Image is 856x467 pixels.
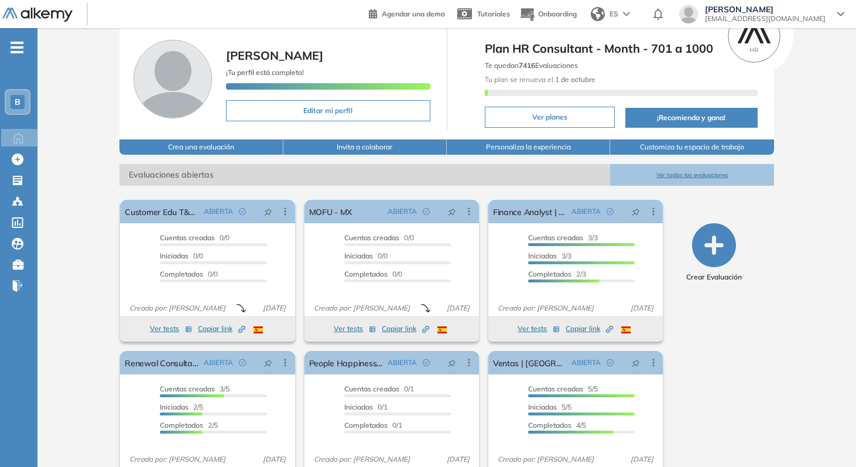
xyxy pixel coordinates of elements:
span: [DATE] [626,303,658,313]
span: Cuentas creadas [160,384,215,393]
span: [EMAIL_ADDRESS][DOMAIN_NAME] [705,14,826,23]
button: Invita a colaborar [283,139,447,155]
button: Copiar link [566,322,613,336]
a: Agendar una demo [369,6,445,20]
span: ABIERTA [204,206,233,217]
span: Cuentas creadas [344,233,399,242]
span: [DATE] [442,303,474,313]
button: Crear Evaluación [686,223,742,282]
span: 0/0 [344,233,414,242]
span: Tutoriales [477,9,510,18]
b: 1 de octubre [553,75,595,84]
span: [PERSON_NAME] [705,5,826,14]
span: check-circle [607,208,614,215]
span: Iniciadas [160,251,189,260]
span: [PERSON_NAME] [226,48,323,63]
span: 0/0 [344,251,388,260]
span: Tu plan se renueva el [485,75,595,84]
span: 0/1 [344,421,402,429]
span: Evaluaciones abiertas [119,164,610,186]
a: Ventas | [GEOGRAPHIC_DATA] (Nuevo) [493,351,567,374]
span: Creado por: [PERSON_NAME] [493,454,598,465]
button: pushpin [439,353,465,372]
button: Ver tests [518,322,560,336]
span: 0/0 [344,270,402,278]
span: pushpin [632,207,640,216]
span: pushpin [264,207,272,216]
span: Iniciadas [344,251,373,260]
span: Iniciadas [528,251,557,260]
button: Ver todas las evaluaciones [610,164,773,186]
span: 2/5 [160,421,218,429]
a: Renewal Consultant - Upselling [125,351,198,374]
span: Iniciadas [528,403,557,411]
span: Copiar link [382,323,429,334]
span: 3/5 [160,384,230,393]
span: ES [610,9,618,19]
a: People Happiness Manager [309,351,383,374]
span: pushpin [632,358,640,367]
span: ABIERTA [388,206,417,217]
i: - [11,46,23,49]
span: [DATE] [258,454,290,465]
b: 7416 [519,61,535,70]
button: pushpin [255,202,281,221]
span: 3/3 [528,251,571,260]
span: Creado por: [PERSON_NAME] [309,303,415,313]
button: Ver planes [485,107,615,128]
span: Completados [344,421,388,429]
span: check-circle [239,208,246,215]
span: pushpin [264,358,272,367]
button: Copiar link [198,322,245,336]
span: Cuentas creadas [528,233,583,242]
span: 4/5 [528,421,586,429]
span: Onboarding [538,9,577,18]
span: ABIERTA [204,357,233,368]
img: ESP [437,326,447,333]
span: [DATE] [626,454,658,465]
button: Copiar link [382,322,429,336]
button: Ver tests [334,322,376,336]
span: 0/0 [160,233,230,242]
span: Completados [528,270,571,278]
button: Crea una evaluación [119,139,283,155]
span: check-circle [239,359,246,366]
span: Creado por: [PERSON_NAME] [125,303,230,313]
button: Ver tests [150,322,192,336]
a: MOFU - MX [309,200,352,223]
span: Iniciadas [344,403,373,411]
span: 5/5 [528,384,598,393]
span: ABIERTA [388,357,417,368]
img: ESP [254,326,263,333]
span: 0/1 [344,384,414,393]
span: 2/5 [160,403,203,411]
button: pushpin [439,202,465,221]
span: Plan HR Consultant - Month - 701 a 1000 [485,40,758,57]
button: Editar mi perfil [226,100,430,121]
span: Creado por: [PERSON_NAME] [125,454,230,465]
span: Creado por: [PERSON_NAME] [493,303,598,313]
span: ABIERTA [571,206,601,217]
span: Completados [344,270,388,278]
span: Copiar link [198,323,245,334]
span: check-circle [423,359,430,366]
img: arrow [623,12,630,16]
span: check-circle [607,359,614,366]
span: Te quedan Evaluaciones [485,61,578,70]
span: 2/3 [528,270,586,278]
span: ABIERTA [571,357,601,368]
span: Cuentas creadas [160,233,215,242]
span: pushpin [448,358,456,367]
span: [DATE] [258,303,290,313]
span: Completados [160,270,203,278]
button: pushpin [623,202,649,221]
span: Crear Evaluación [686,272,742,282]
span: 5/5 [528,403,571,411]
span: Creado por: [PERSON_NAME] [309,454,415,465]
span: Cuentas creadas [528,384,583,393]
span: 0/0 [160,251,203,260]
span: Copiar link [566,323,613,334]
button: pushpin [255,353,281,372]
img: ESP [621,326,631,333]
span: ¡Tu perfil está completo! [226,68,304,77]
